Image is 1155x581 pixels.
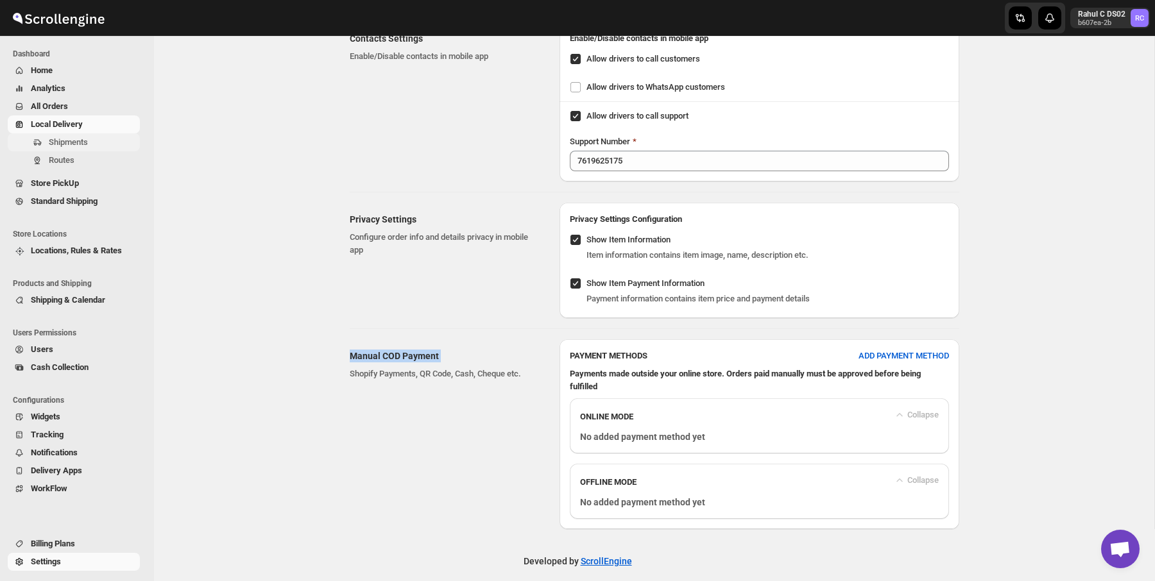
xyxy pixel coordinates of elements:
[350,213,539,226] h2: Privacy Settings
[49,155,74,165] span: Routes
[13,229,145,239] span: Store Locations
[31,362,89,372] span: Cash Collection
[350,367,539,380] p: Shopify Payments, QR Code, Cash, Cheque etc.
[8,480,140,498] button: WorkFlow
[31,101,68,111] span: All Orders
[8,151,140,169] button: Routes
[580,430,939,443] p: No added payment method yet
[586,235,671,244] span: Show Item Information
[1070,8,1150,28] button: User menu
[350,32,539,45] h2: Contacts Settings
[8,358,140,376] button: Cash Collection
[586,82,725,92] span: Allow drivers to WhatsApp customers
[31,539,75,548] span: Billing Plans
[580,496,939,509] p: No added payment method yet
[13,328,145,338] span: Users Permissions
[8,291,140,309] button: Shipping & Calendar
[586,294,810,303] span: Payment information contains item price and payment details
[31,178,79,188] span: Store PickUp
[586,54,700,63] span: Allow drivers to call customers
[586,278,705,288] span: Show Item Payment Information
[586,111,689,121] span: Allow drivers to call support
[1078,19,1125,27] p: b607ea-2b
[8,444,140,462] button: Notifications
[350,231,539,257] p: Configure order info and details privacy in mobile app
[1131,9,1149,27] span: Rahul C DS02
[570,367,949,393] h3: Payments made outside your online store. Orders paid manually must be approved before being fulfi...
[31,83,65,93] span: Analytics
[31,412,60,421] span: Widgets
[8,553,140,571] button: Settings
[586,250,809,260] span: Item information contains item image, name, description etc.
[31,484,67,493] span: WorkFlow
[570,137,630,146] span: Support Number
[31,557,61,566] span: Settings
[8,80,140,97] button: Analytics
[31,295,105,305] span: Shipping & Calendar
[10,2,107,34] img: ScrollEngine
[851,346,957,366] button: ADD PAYMENT METHOD
[570,213,949,226] h2: Privacy Settings Configuration
[31,119,83,129] span: Local Delivery
[8,426,140,444] button: Tracking
[31,466,82,475] span: Delivery Apps
[31,246,122,255] span: Locations, Rules & Rates
[49,137,88,147] span: Shipments
[8,341,140,358] button: Users
[570,349,647,362] h2: PAYMENT METHODS
[580,476,637,489] h2: OFFLINE MODE
[31,65,53,75] span: Home
[1078,9,1125,19] p: Rahul C DS02
[8,97,140,115] button: All Orders
[31,430,64,439] span: Tracking
[350,50,539,63] p: Enable/Disable contacts in mobile app
[13,49,145,59] span: Dashboard
[580,410,633,423] h2: ONLINE MODE
[31,344,53,354] span: Users
[13,278,145,289] span: Products and Shipping
[581,556,632,566] a: ScrollEngine
[8,408,140,426] button: Widgets
[13,395,145,405] span: Configurations
[8,242,140,260] button: Locations, Rules & Rates
[350,349,539,362] h2: Manual COD Payment
[1135,14,1144,22] text: RC
[859,349,949,362] span: ADD PAYMENT METHOD
[31,196,98,206] span: Standard Shipping
[8,535,140,553] button: Billing Plans
[570,32,949,45] h2: Enable/Disable contacts in mobile app
[8,133,140,151] button: Shipments
[8,62,140,80] button: Home
[8,462,140,480] button: Delivery Apps
[1101,530,1140,568] div: Open chat
[31,448,78,457] span: Notifications
[524,555,632,568] p: Developed by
